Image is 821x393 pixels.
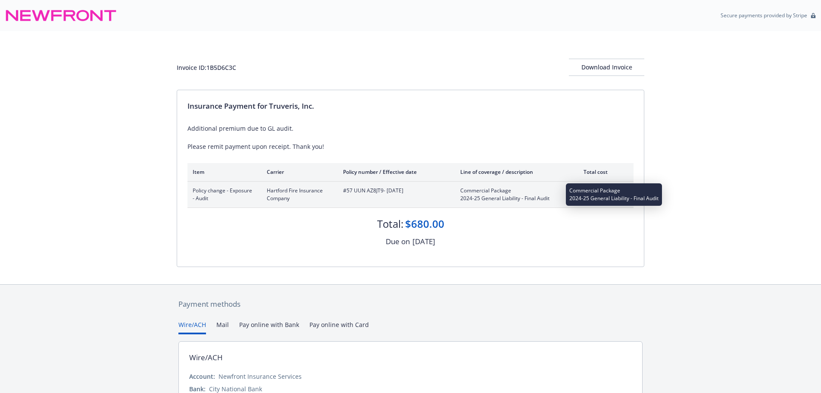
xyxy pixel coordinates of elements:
[193,187,253,202] span: Policy change - Exposure - Audit
[405,217,444,231] div: $680.00
[216,320,229,334] button: Mail
[189,352,223,363] div: Wire/ACH
[178,299,643,310] div: Payment methods
[460,195,562,202] span: 2024-25 General Liability - Final Audit
[343,187,446,195] span: #57 UUN AZ8JT9 - [DATE]
[721,12,807,19] p: Secure payments provided by Stripe
[569,59,644,75] div: Download Invoice
[187,124,634,151] div: Additional premium due to GL audit. Please remit payment upon receipt. Thank you!
[377,217,403,231] div: Total:
[460,168,562,176] div: Line of coverage / description
[412,236,435,247] div: [DATE]
[460,187,562,195] span: Commercial Package
[309,320,369,334] button: Pay online with Card
[575,168,608,176] div: Total cost
[267,168,329,176] div: Carrier
[343,168,446,176] div: Policy number / Effective date
[187,101,634,112] div: Insurance Payment for Truveris, Inc.
[187,182,634,208] div: Policy change - Exposure - AuditHartford Fire Insurance Company#57 UUN AZ8JT9- [DATE]Commercial P...
[177,63,236,72] div: Invoice ID: 1B5D6C3C
[189,372,215,381] div: Account:
[193,168,253,176] div: Item
[460,187,562,202] span: Commercial Package2024-25 General Liability - Final Audit
[267,187,329,202] span: Hartford Fire Insurance Company
[219,372,302,381] div: Newfront Insurance Services
[178,320,206,334] button: Wire/ACH
[569,59,644,76] button: Download Invoice
[386,236,410,247] div: Due on
[239,320,299,334] button: Pay online with Bank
